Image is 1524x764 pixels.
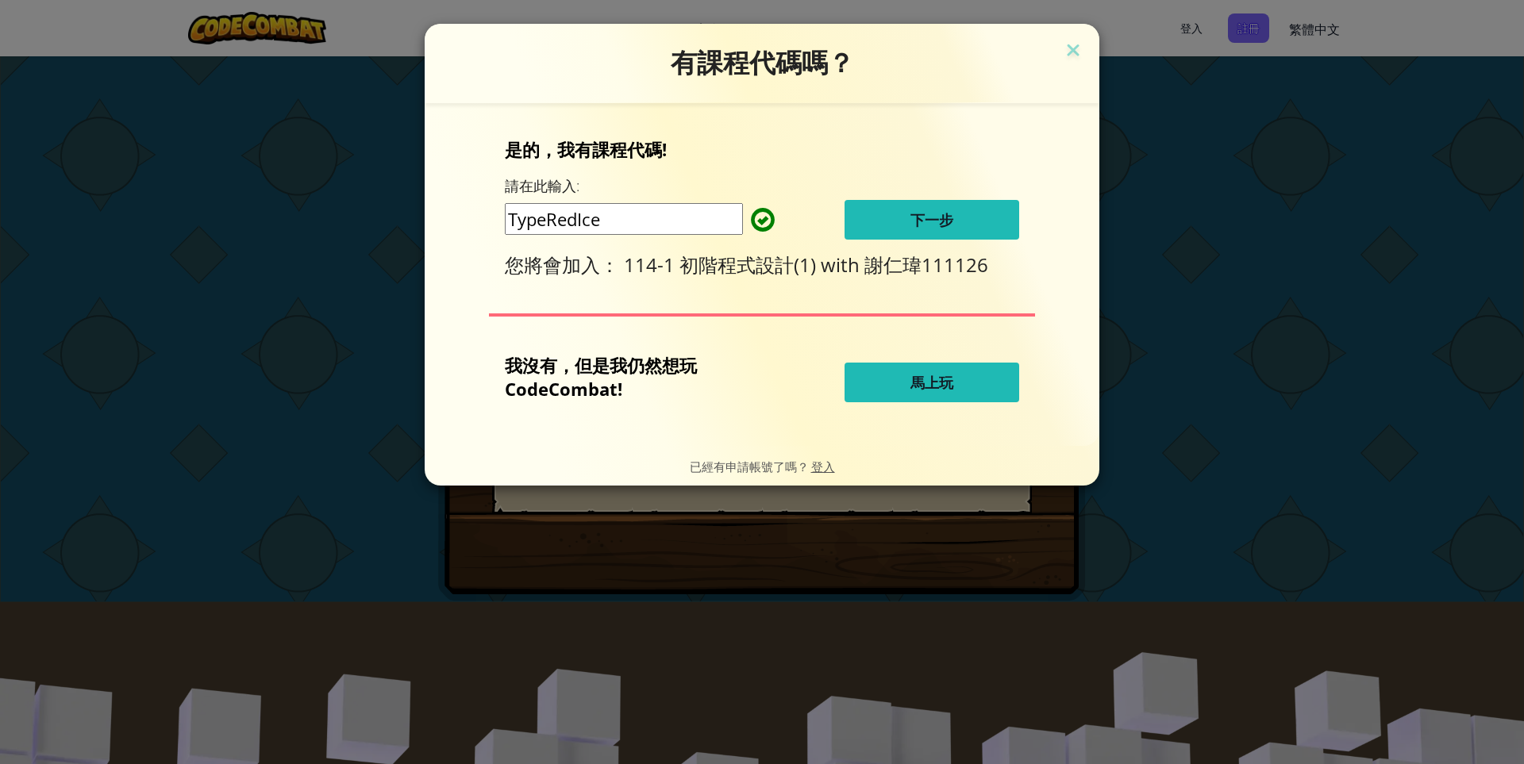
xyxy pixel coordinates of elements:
p: 是的，我有課程代碼! [505,137,1019,161]
span: 114-1 初階程式設計(1) [624,251,821,278]
button: 馬上玩 [845,363,1019,402]
label: 請在此輸入: [505,176,579,196]
span: with [821,251,864,278]
span: 馬上玩 [910,373,953,392]
button: 下一步 [845,200,1019,240]
img: close icon [1063,40,1083,63]
span: 有課程代碼嗎？ [671,47,854,79]
a: 登入 [811,459,835,474]
span: 下一步 [910,210,953,229]
span: 謝仁瑋111126 [864,251,988,278]
p: 我沒有，但是我仍然想玩 CodeCombat! [505,353,765,401]
span: 已經有申請帳號了嗎？ [690,459,811,474]
span: 您將會加入： [505,251,624,278]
